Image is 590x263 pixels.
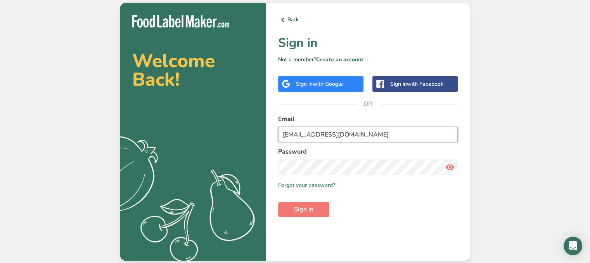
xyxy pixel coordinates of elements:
[390,80,443,88] div: Sign in
[132,15,229,28] img: Food Label Maker
[356,92,380,116] span: OR
[407,80,443,88] span: with Facebook
[278,202,329,217] button: Sign in
[278,15,458,24] a: Back
[296,80,343,88] div: Sign in
[316,56,363,63] a: Create an account
[564,237,582,255] div: Open Intercom Messenger
[278,34,458,52] h1: Sign in
[278,147,458,156] label: Password
[294,205,313,214] span: Sign in
[313,80,343,88] span: with Google
[132,52,253,89] h2: Welcome Back!
[278,114,458,124] label: Email
[278,127,458,142] input: Enter Your Email
[278,55,458,64] p: Not a member?
[278,181,335,189] a: Forgot your password?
